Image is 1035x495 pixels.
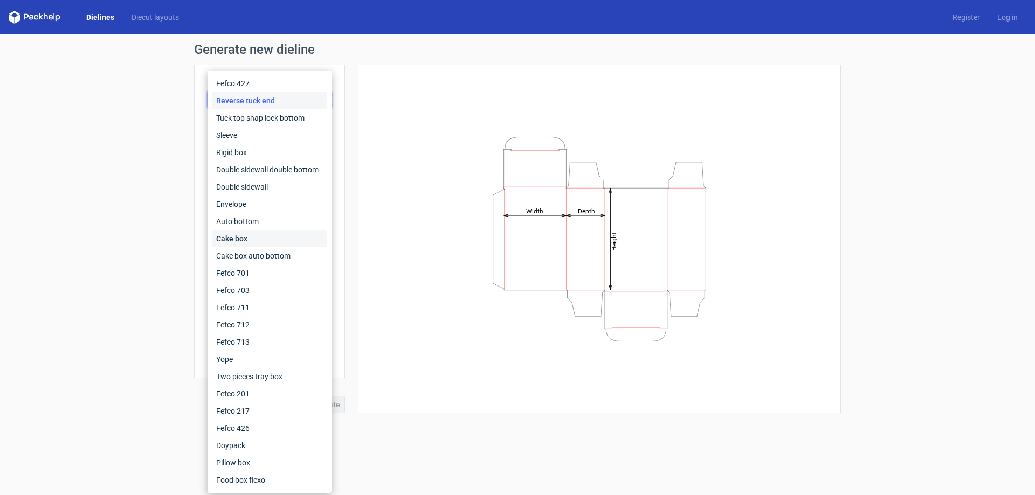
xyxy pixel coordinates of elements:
div: Two pieces tray box [212,368,327,385]
div: Pillow box [212,454,327,471]
div: Fefco 703 [212,282,327,299]
div: Rigid box [212,144,327,161]
div: Food box flexo [212,471,327,489]
div: Doypack [212,437,327,454]
div: Yope [212,351,327,368]
tspan: Depth [578,207,595,214]
h1: Generate new dieline [194,43,841,56]
a: Register [944,12,989,23]
div: Fefco 711 [212,299,327,316]
div: Cake box [212,230,327,247]
div: Double sidewall [212,178,327,196]
div: Fefco 712 [212,316,327,333]
div: Sleeve [212,127,327,144]
div: Auto bottom [212,213,327,230]
div: Tuck top snap lock bottom [212,109,327,127]
div: Fefco 426 [212,420,327,437]
div: Fefco 201 [212,385,327,402]
a: Diecut layouts [123,12,188,23]
div: Envelope [212,196,327,213]
tspan: Width [526,207,543,214]
div: Double sidewall double bottom [212,161,327,178]
div: Fefco 701 [212,264,327,282]
div: Reverse tuck end [212,92,327,109]
tspan: Height [610,232,618,250]
div: Cake box auto bottom [212,247,327,264]
a: Log in [989,12,1026,23]
div: Fefco 427 [212,75,327,92]
div: Fefco 713 [212,333,327,351]
div: Fefco 217 [212,402,327,420]
a: Dielines [78,12,123,23]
